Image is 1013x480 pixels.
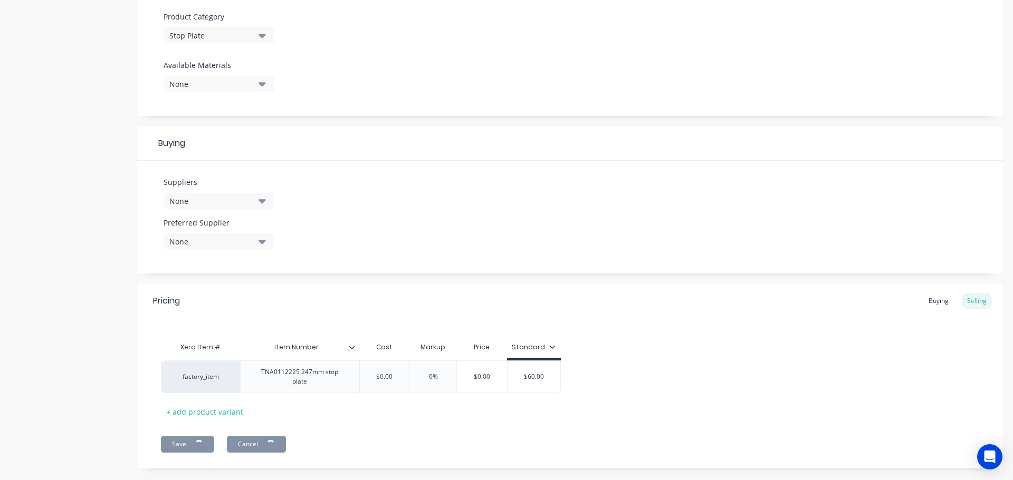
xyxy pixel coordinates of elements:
div: $60.00 [508,364,560,390]
label: Suppliers [164,177,274,188]
div: None [169,195,254,207]
div: Stop Plate [169,30,254,41]
div: Pricing [153,295,180,307]
button: Save [161,436,214,453]
div: Xero Item # [161,337,240,358]
div: TNA0112225 247mm stop plate [245,365,355,388]
div: Markup [409,337,456,358]
div: Selling [962,293,992,309]
div: $0.00 [455,364,508,390]
div: Price [456,337,507,358]
label: Available Materials [164,60,274,71]
div: Standard [512,342,556,352]
div: 0% [407,364,460,390]
div: + add product variant [161,404,249,420]
div: $0.00 [358,364,411,390]
div: factory_itemTNA0112225 247mm stop plate$0.000%$0.00$60.00 [161,360,561,393]
button: None [164,76,274,92]
button: None [164,233,274,249]
div: Buying [923,293,954,309]
div: Cost [359,337,410,358]
label: Preferred Supplier [164,217,274,228]
button: None [164,193,274,209]
button: Cancel [227,436,286,453]
div: Buying [137,126,1002,161]
div: Open Intercom Messenger [977,444,1002,469]
div: None [169,236,254,247]
label: Product Category [164,11,269,22]
div: Item Number [240,334,353,360]
div: None [169,79,254,90]
button: Stop Plate [164,27,274,43]
div: Item Number [240,337,359,358]
div: factory_item [171,372,230,381]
